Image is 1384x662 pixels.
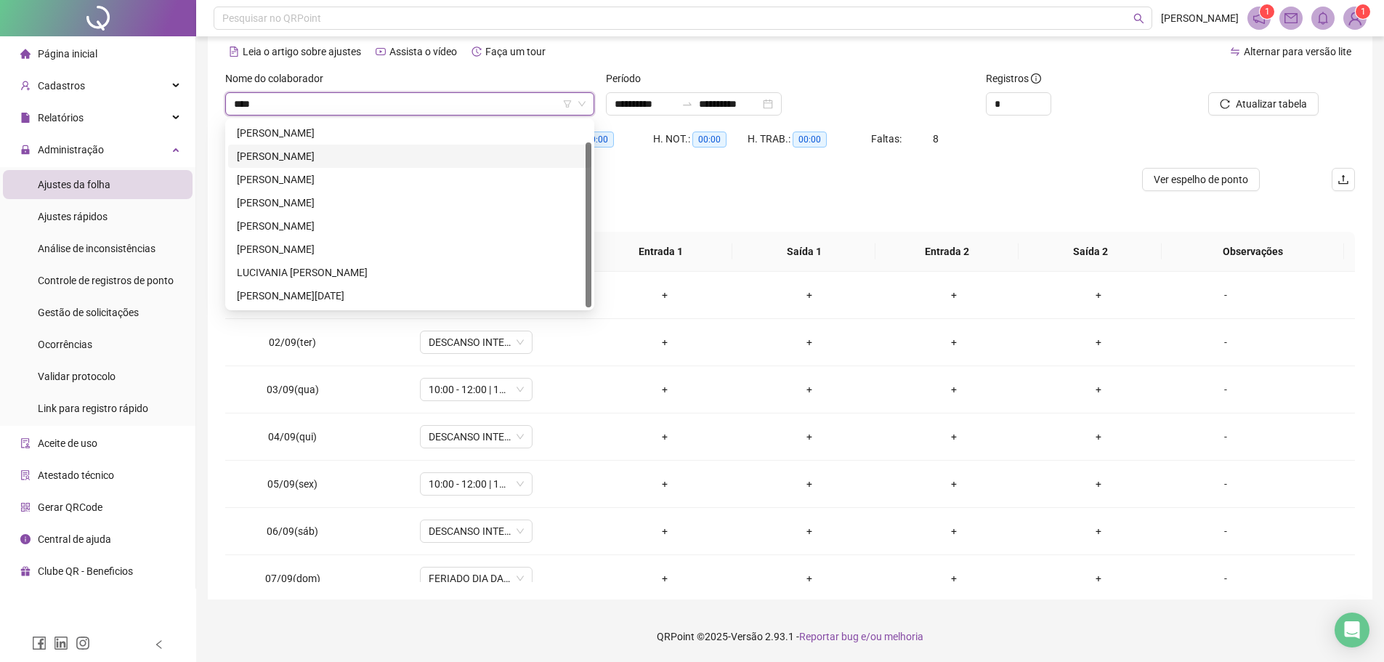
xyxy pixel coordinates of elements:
span: reload [1220,99,1230,109]
div: - [1183,523,1268,539]
span: Gerar QRCode [38,501,102,513]
span: Ocorrências [38,339,92,350]
div: LUCIO SILVA CAMPOS [228,238,591,261]
div: - [1183,570,1268,586]
div: [PERSON_NAME] [237,218,583,234]
span: Administração [38,144,104,156]
span: Alternar para versão lite [1244,46,1351,57]
span: Central de ajuda [38,533,111,545]
div: [PERSON_NAME] [237,125,583,141]
span: notification [1253,12,1266,25]
span: Ajustes rápidos [38,211,108,222]
span: DESCANSO INTER-JORNADA [429,520,524,542]
span: Link para registro rápido [38,403,148,414]
th: Entrada 2 [875,232,1019,272]
div: Open Intercom Messenger [1335,613,1369,647]
span: 00:00 [793,132,827,148]
div: + [894,570,1015,586]
span: Registros [986,70,1041,86]
div: + [604,382,726,397]
span: Faça um tour [485,46,546,57]
div: VERA LUCIA COELHO DE SOUZA [228,284,591,307]
div: + [894,476,1015,492]
span: instagram [76,636,90,650]
span: DESCANSO INTER-JORNADA [429,331,524,353]
div: - [1183,476,1268,492]
div: LUCILEDE FERREIRA DA SILVA MOREIRA [228,191,591,214]
span: 05/09(sex) [267,478,317,490]
span: youtube [376,47,386,57]
span: solution [20,470,31,480]
span: filter [563,100,572,108]
div: LUCIVANIA GARCIA DE SIQUEIRA [228,261,591,284]
span: home [20,49,31,59]
span: Validar protocolo [38,371,116,382]
span: mail [1284,12,1298,25]
div: + [604,334,726,350]
span: linkedin [54,636,68,650]
div: LUCIANDRO PEREIRA BRITO [228,121,591,145]
span: 06/09(sáb) [267,525,318,537]
span: 1 [1265,7,1270,17]
div: + [894,429,1015,445]
div: + [749,476,870,492]
span: lock [20,145,31,155]
div: + [894,523,1015,539]
div: + [604,570,726,586]
span: qrcode [20,502,31,512]
span: [PERSON_NAME] [1161,10,1239,26]
span: search [1133,13,1144,24]
div: LUCIANO GOMES DE SOUSA [228,145,591,168]
span: Faltas: [871,133,904,145]
th: Saída 2 [1019,232,1162,272]
div: - [1183,334,1268,350]
span: Atestado técnico [38,469,114,481]
span: bell [1316,12,1330,25]
button: Ver espelho de ponto [1142,168,1260,191]
div: [PERSON_NAME] [237,241,583,257]
div: + [749,287,870,303]
span: Aceite de uso [38,437,97,449]
div: + [1038,523,1160,539]
span: Cadastros [38,80,85,92]
span: Gestão de solicitações [38,307,139,318]
img: 91214 [1344,7,1366,29]
span: info-circle [20,534,31,544]
span: 04/09(qui) [268,431,317,443]
span: file-text [229,47,239,57]
span: file [20,113,31,123]
span: Assista o vídeo [389,46,457,57]
span: audit [20,438,31,448]
span: Clube QR - Beneficios [38,565,133,577]
div: + [1038,382,1160,397]
div: H. NOT.: [653,131,748,148]
span: Relatórios [38,112,84,124]
span: Leia o artigo sobre ajustes [243,46,361,57]
div: + [1038,429,1160,445]
span: 03/09(qua) [267,384,319,395]
div: - [1183,382,1268,397]
div: + [749,570,870,586]
span: Controle de registros de ponto [38,275,174,286]
div: LUCILENE MARIA DE SOUZA LIMA [228,214,591,238]
div: [PERSON_NAME][DATE] [237,288,583,304]
span: swap-right [681,98,693,110]
div: + [604,287,726,303]
div: LUCIANO SOUSA GOMES [228,168,591,191]
span: history [472,47,482,57]
div: + [894,287,1015,303]
th: Entrada 1 [589,232,732,272]
span: 02/09(ter) [269,336,316,348]
span: down [578,100,586,108]
span: 07/09(dom) [265,573,320,584]
sup: Atualize o seu contato no menu Meus Dados [1356,4,1370,19]
div: + [1038,570,1160,586]
div: LUCIVANIA [PERSON_NAME] [237,265,583,280]
div: + [894,382,1015,397]
th: Saída 1 [732,232,875,272]
div: - [1183,287,1268,303]
div: + [1038,334,1160,350]
span: left [154,639,164,650]
div: + [604,476,726,492]
div: + [749,382,870,397]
